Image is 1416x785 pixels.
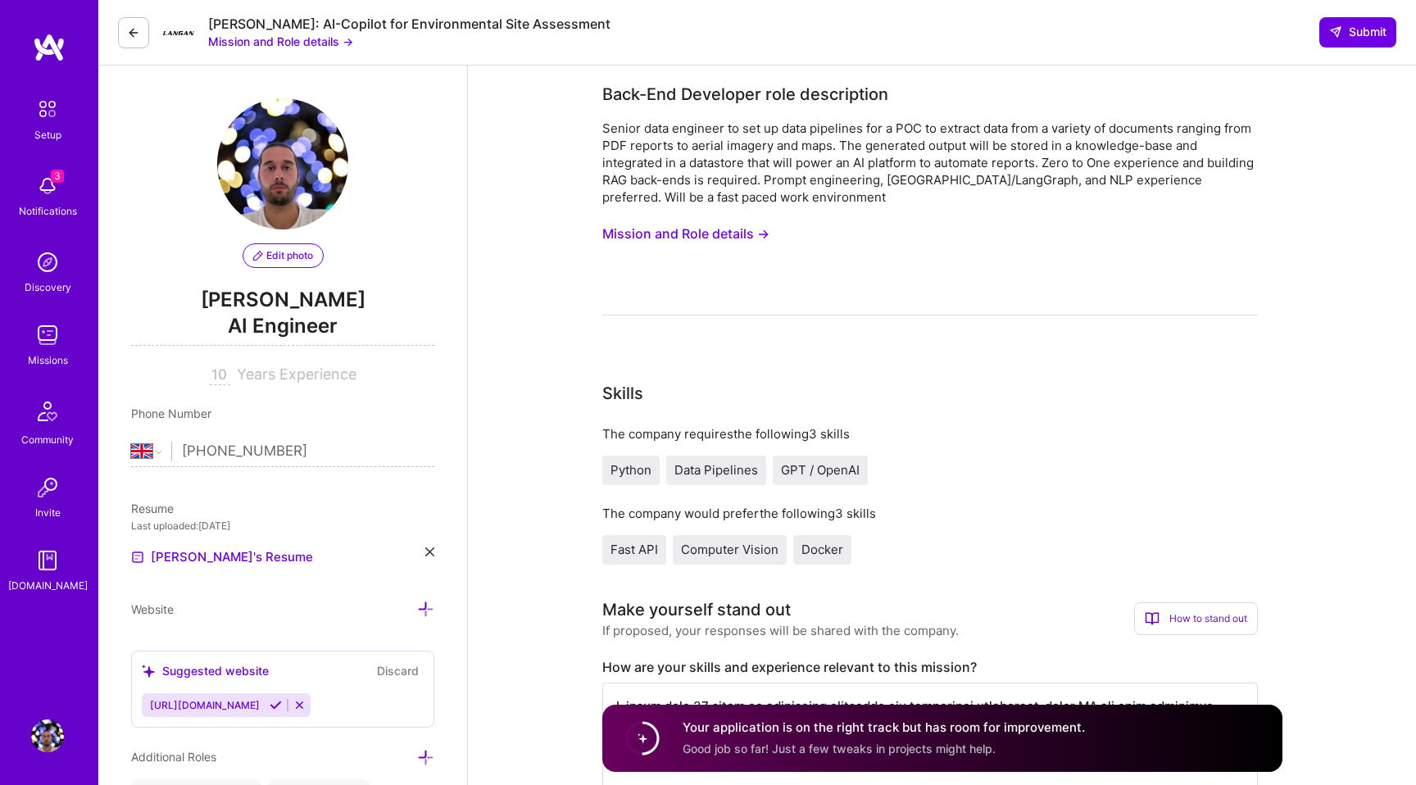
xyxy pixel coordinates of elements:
[131,288,434,312] span: [PERSON_NAME]
[602,505,1258,522] div: The company would prefer the following 3 skills
[602,120,1258,206] div: Senior data engineer to set up data pipelines for a POC to extract data from a variety of documen...
[142,662,269,679] div: Suggested website
[131,517,434,534] div: Last uploaded: [DATE]
[28,392,67,431] img: Community
[19,202,77,220] div: Notifications
[142,665,156,678] i: icon SuggestedTeams
[217,98,348,229] img: User Avatar
[30,92,65,126] img: setup
[610,462,651,478] span: Python
[237,365,356,383] span: Years Experience
[602,622,959,639] div: If proposed, your responses will be shared with the company.
[208,16,610,33] div: [PERSON_NAME]: AI-Copilot for Environmental Site Assessment
[243,243,324,268] button: Edit photo
[372,661,424,680] button: Discard
[602,82,888,107] div: Back-End Developer role description
[253,251,263,261] i: icon PencilPurple
[1134,602,1258,635] div: How to stand out
[210,365,230,385] input: XX
[602,659,1258,676] label: How are your skills and experience relevant to this mission?
[602,597,791,622] div: Make yourself stand out
[610,542,658,557] span: Fast API
[28,352,68,369] div: Missions
[602,219,769,249] button: Mission and Role details →
[31,319,64,352] img: teamwork
[131,501,174,515] span: Resume
[602,381,643,406] div: Skills
[801,542,843,557] span: Docker
[681,542,778,557] span: Computer Vision
[51,170,64,183] span: 3
[293,699,306,711] i: Reject
[674,462,758,478] span: Data Pipelines
[182,428,434,475] input: +1 (000) 000-0000
[781,462,860,478] span: GPT / OpenAI
[425,547,434,556] i: icon Close
[253,248,313,263] span: Edit photo
[131,551,144,564] img: Resume
[1329,25,1342,39] i: icon SendLight
[27,719,68,752] a: User Avatar
[35,504,61,521] div: Invite
[34,126,61,143] div: Setup
[602,425,1258,442] div: The company requires the following 3 skills
[1319,17,1396,47] button: Submit
[31,471,64,504] img: Invite
[31,170,64,202] img: bell
[1329,24,1386,40] span: Submit
[131,312,434,346] span: AI Engineer
[131,750,216,764] span: Additional Roles
[1145,611,1160,626] i: icon BookOpen
[683,719,1085,737] h4: Your application is on the right track but has room for improvement.
[162,16,195,49] img: Company Logo
[150,699,260,711] span: [URL][DOMAIN_NAME]
[31,719,64,752] img: User Avatar
[8,577,88,594] div: [DOMAIN_NAME]
[208,33,353,50] button: Mission and Role details →
[270,699,282,711] i: Accept
[131,406,211,420] span: Phone Number
[131,547,313,567] a: [PERSON_NAME]'s Resume
[127,26,140,39] i: icon LeftArrowDark
[33,33,66,62] img: logo
[31,544,64,577] img: guide book
[31,246,64,279] img: discovery
[131,602,174,616] span: Website
[21,431,74,448] div: Community
[25,279,71,296] div: Discovery
[683,742,996,756] span: Good job so far! Just a few tweaks in projects might help.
